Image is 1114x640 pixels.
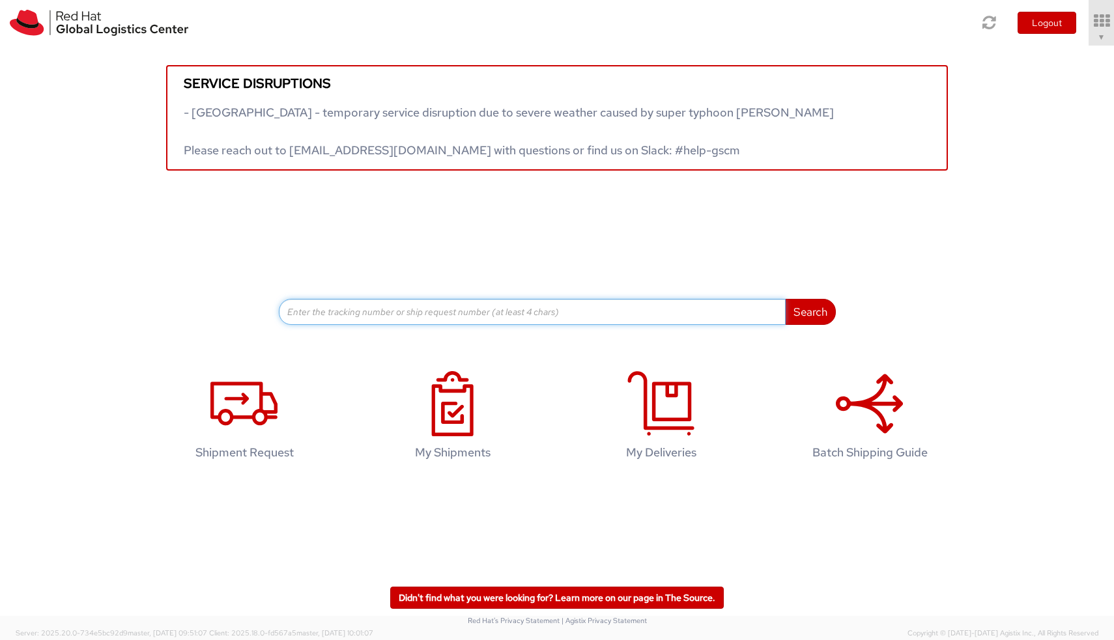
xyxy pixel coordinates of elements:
[562,616,647,625] a: | Agistix Privacy Statement
[785,299,836,325] button: Search
[209,628,373,637] span: Client: 2025.18.0-fd567a5
[128,628,207,637] span: master, [DATE] 09:51:07
[160,446,328,459] h4: Shipment Request
[564,357,759,479] a: My Deliveries
[166,65,948,171] a: Service disruptions - [GEOGRAPHIC_DATA] - temporary service disruption due to severe weather caus...
[1018,12,1076,34] button: Logout
[296,628,373,637] span: master, [DATE] 10:01:07
[390,587,724,609] a: Didn't find what you were looking for? Learn more on our page in The Source.
[16,628,207,637] span: Server: 2025.20.0-734e5bc92d9
[468,616,560,625] a: Red Hat's Privacy Statement
[577,446,745,459] h4: My Deliveries
[10,10,188,36] img: rh-logistics-00dfa346123c4ec078e1.svg
[907,628,1098,639] span: Copyright © [DATE]-[DATE] Agistix Inc., All Rights Reserved
[1098,32,1106,42] span: ▼
[772,357,967,479] a: Batch Shipping Guide
[184,105,834,158] span: - [GEOGRAPHIC_DATA] - temporary service disruption due to severe weather caused by super typhoon ...
[184,76,930,90] h5: Service disruptions
[786,446,954,459] h4: Batch Shipping Guide
[369,446,537,459] h4: My Shipments
[355,357,550,479] a: My Shipments
[279,299,786,325] input: Enter the tracking number or ship request number (at least 4 chars)
[147,357,342,479] a: Shipment Request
